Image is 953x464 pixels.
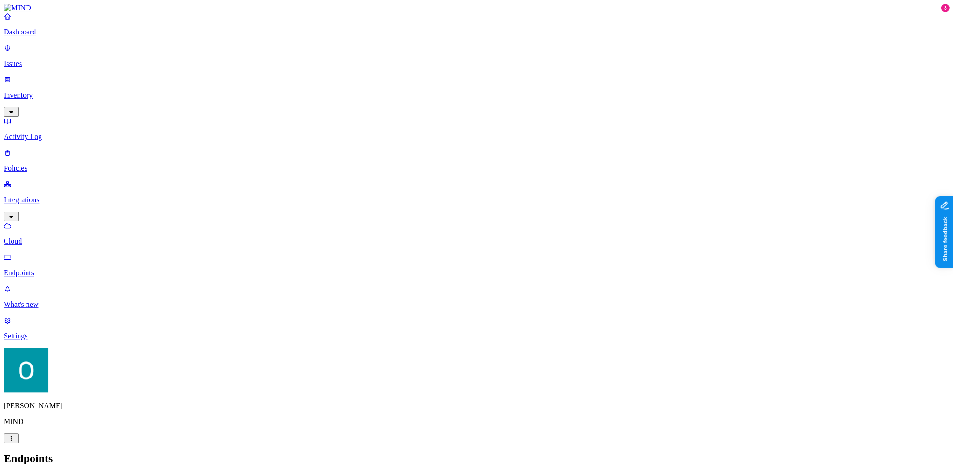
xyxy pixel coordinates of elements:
a: Policies [4,148,949,172]
p: Dashboard [4,28,949,36]
a: Inventory [4,75,949,115]
a: MIND [4,4,949,12]
p: Issues [4,60,949,68]
a: Activity Log [4,117,949,141]
p: Endpoints [4,269,949,277]
p: MIND [4,418,949,426]
p: Policies [4,164,949,172]
a: Integrations [4,180,949,220]
p: Activity Log [4,133,949,141]
p: Cloud [4,237,949,245]
p: [PERSON_NAME] [4,402,949,410]
div: 3 [941,4,949,12]
img: Ofir Englard [4,348,48,392]
a: Settings [4,316,949,340]
p: Inventory [4,91,949,99]
a: Dashboard [4,12,949,36]
a: What's new [4,285,949,309]
p: What's new [4,300,949,309]
img: MIND [4,4,31,12]
p: Integrations [4,196,949,204]
a: Endpoints [4,253,949,277]
p: Settings [4,332,949,340]
a: Cloud [4,221,949,245]
a: Issues [4,44,949,68]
